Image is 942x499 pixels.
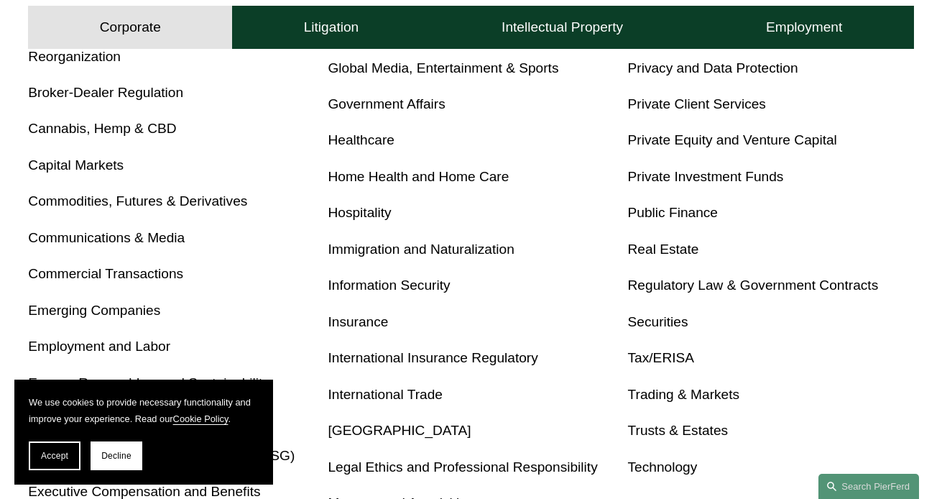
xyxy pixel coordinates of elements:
[328,242,514,257] a: Immigration and Naturalization
[328,423,471,438] a: [GEOGRAPHIC_DATA]
[14,380,273,485] section: Cookie banner
[628,459,698,475] a: Technology
[628,242,699,257] a: Real Estate
[628,350,694,365] a: Tax/ERISA
[41,451,68,461] span: Accept
[28,266,183,281] a: Commercial Transactions
[28,157,124,173] a: Capital Markets
[628,132,837,147] a: Private Equity and Venture Capital
[28,375,269,390] a: Energy, Renewables, and Sustainability
[328,387,442,402] a: International Trade
[628,169,784,184] a: Private Investment Funds
[100,19,161,36] h4: Corporate
[766,19,842,36] h4: Employment
[328,459,597,475] a: Legal Ethics and Professional Responsibility
[101,451,131,461] span: Decline
[502,19,623,36] h4: Intellectual Property
[328,60,558,75] a: Global Media, Entertainment & Sports
[328,314,388,329] a: Insurance
[328,350,537,365] a: International Insurance Regulatory
[173,413,228,424] a: Cookie Policy
[28,303,160,318] a: Emerging Companies
[91,441,142,470] button: Decline
[28,230,185,245] a: Communications & Media
[328,169,509,184] a: Home Health and Home Care
[328,278,450,293] a: Information Security
[818,474,919,499] a: Search this site
[628,423,729,438] a: Trusts & Estates
[28,193,247,209] a: Commodities, Futures & Derivatives
[29,441,80,470] button: Accept
[628,60,798,75] a: Privacy and Data Protection
[328,205,391,220] a: Hospitality
[28,484,260,499] a: Executive Compensation and Benefits
[628,96,766,111] a: Private Client Services
[28,121,176,136] a: Cannabis, Hemp & CBD
[28,85,183,100] a: Broker-Dealer Regulation
[328,132,394,147] a: Healthcare
[29,394,259,427] p: We use cookies to provide necessary functionality and improve your experience. Read our .
[28,339,170,354] a: Employment and Labor
[628,205,718,220] a: Public Finance
[628,278,879,293] a: Regulatory Law & Government Contracts
[628,314,688,329] a: Securities
[304,19,359,36] h4: Litigation
[328,96,445,111] a: Government Affairs
[628,387,740,402] a: Trading & Markets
